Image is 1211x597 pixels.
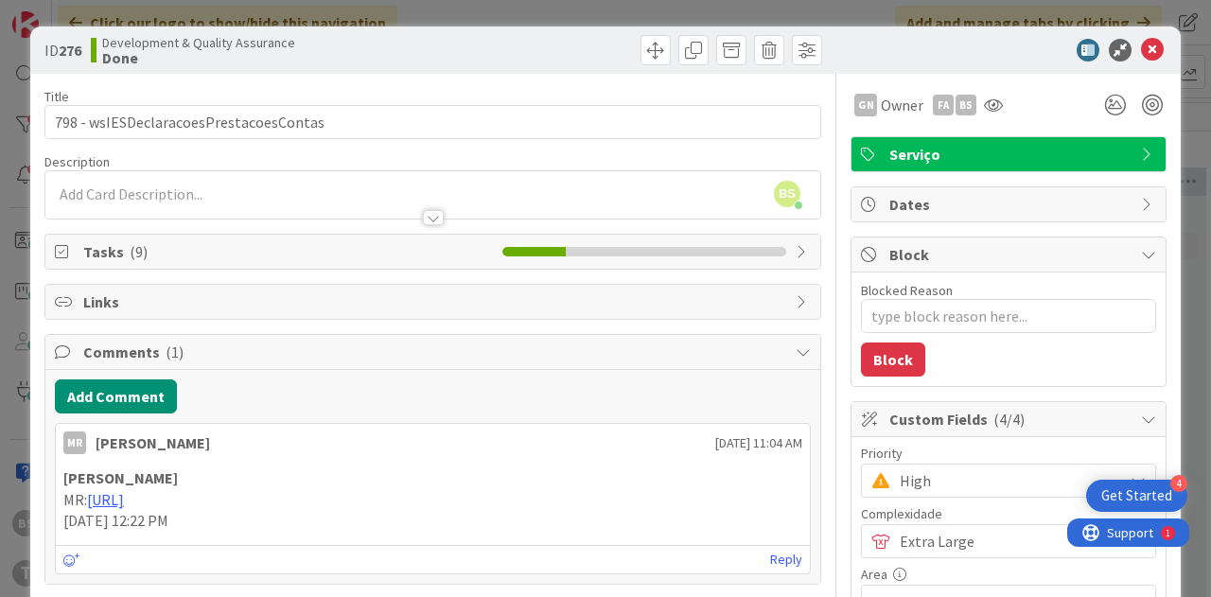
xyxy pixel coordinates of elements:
span: Description [44,153,110,170]
a: [URL] [87,490,124,509]
b: 276 [59,41,81,60]
span: Tasks [83,240,493,263]
div: Get Started [1101,486,1172,505]
div: MR [63,431,86,454]
div: 4 [1170,475,1187,492]
div: Complexidade [861,507,1156,520]
strong: [PERSON_NAME] [63,468,178,487]
span: Owner [881,94,923,116]
a: Reply [770,548,802,571]
div: 1 [98,8,103,23]
span: Serviço [889,143,1132,166]
button: Add Comment [55,379,177,413]
span: ( 4/4 ) [993,410,1025,429]
div: FA [933,95,954,115]
span: [DATE] 11:04 AM [715,433,802,453]
label: Title [44,88,69,105]
div: GN [854,94,877,116]
span: Block [889,243,1132,266]
span: Dates [889,193,1132,216]
input: type card name here... [44,105,821,139]
div: BS [956,95,976,115]
b: Done [102,50,295,65]
div: Area [861,568,1156,581]
label: Blocked Reason [861,282,953,299]
div: [PERSON_NAME] [96,431,210,454]
span: BS [774,181,800,207]
span: Links [83,290,786,313]
span: Custom Fields [889,408,1132,430]
span: Support [40,3,86,26]
div: Open Get Started checklist, remaining modules: 4 [1086,480,1187,512]
button: Block [861,342,925,377]
span: High [900,467,1114,494]
span: [DATE] 12:22 PM [63,511,168,530]
span: MR: [63,490,87,509]
span: Comments [83,341,786,363]
div: Priority [861,447,1156,460]
span: Extra Large [900,528,1114,554]
span: ( 1 ) [166,342,184,361]
span: ID [44,39,81,61]
span: Development & Quality Assurance [102,35,295,50]
span: ( 9 ) [130,242,148,261]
